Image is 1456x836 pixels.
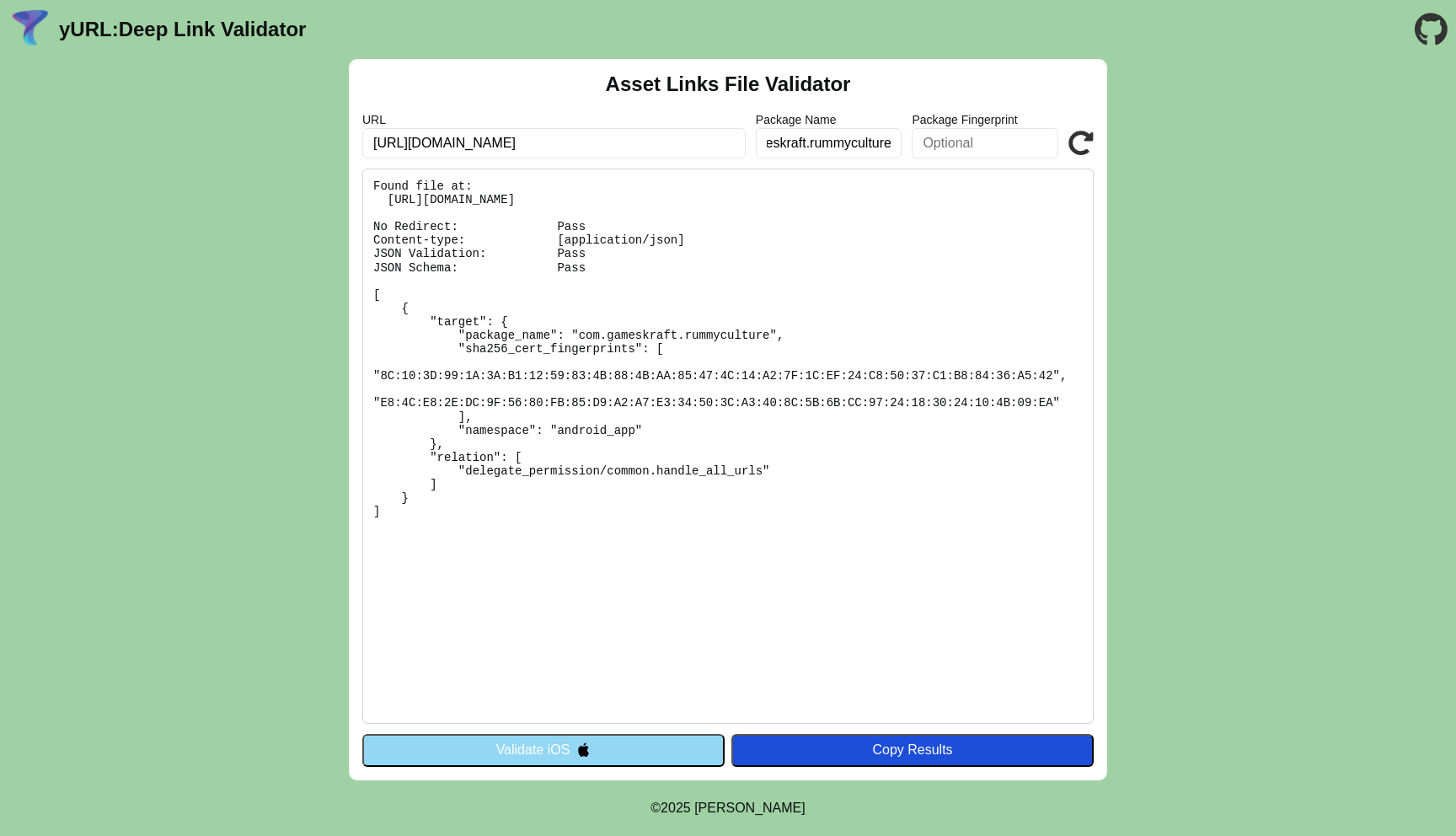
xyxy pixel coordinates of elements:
span: 2025 [661,801,691,815]
input: Required [362,128,746,158]
input: Optional [912,128,1058,158]
img: appleIcon.svg [576,742,591,757]
a: yURL:Deep Link Validator [59,18,306,41]
footer: © [650,780,805,836]
h2: Asset Links File Validator [606,72,851,96]
div: Copy Results [740,742,1085,758]
input: Optional [756,128,902,158]
label: Package Fingerprint [912,113,1058,126]
label: Package Name [756,113,902,126]
a: Michael Ibragimchayev's Personal Site [694,801,806,815]
button: Copy Results [731,734,1094,766]
label: URL [362,113,746,126]
pre: Found file at: [URL][DOMAIN_NAME] No Redirect: Pass Content-type: [application/json] JSON Validat... [362,169,1094,724]
button: Validate iOS [362,734,725,766]
img: yURL Logo [8,8,52,51]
